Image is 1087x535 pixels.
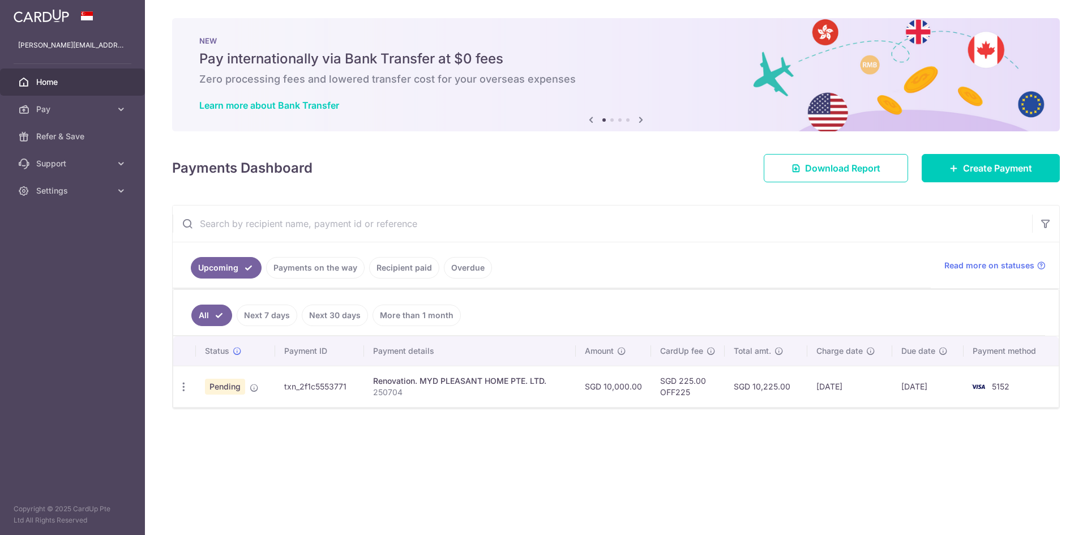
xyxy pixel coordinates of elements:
[191,257,262,279] a: Upcoming
[807,366,892,407] td: [DATE]
[373,375,567,387] div: Renovation. MYD PLEASANT HOME PTE. LTD.
[364,336,576,366] th: Payment details
[199,72,1033,86] h6: Zero processing fees and lowered transfer cost for your overseas expenses
[816,345,863,357] span: Charge date
[275,366,364,407] td: txn_2f1c5553771
[373,305,461,326] a: More than 1 month
[36,185,111,196] span: Settings
[199,36,1033,45] p: NEW
[992,382,1009,391] span: 5152
[922,154,1060,182] a: Create Payment
[14,9,69,23] img: CardUp
[173,206,1032,242] input: Search by recipient name, payment id or reference
[725,366,807,407] td: SGD 10,225.00
[764,154,908,182] a: Download Report
[444,257,492,279] a: Overdue
[576,366,651,407] td: SGD 10,000.00
[172,18,1060,131] img: Bank transfer banner
[205,345,229,357] span: Status
[651,366,725,407] td: SGD 225.00 OFF225
[36,76,111,88] span: Home
[944,260,1046,271] a: Read more on statuses
[18,40,127,51] p: [PERSON_NAME][EMAIL_ADDRESS][PERSON_NAME][DOMAIN_NAME]
[734,345,771,357] span: Total amt.
[199,50,1033,68] h5: Pay internationally via Bank Transfer at $0 fees
[36,104,111,115] span: Pay
[205,379,245,395] span: Pending
[302,305,368,326] a: Next 30 days
[892,366,964,407] td: [DATE]
[1015,501,1076,529] iframe: Opens a widget where you can find more information
[199,100,339,111] a: Learn more about Bank Transfer
[373,387,567,398] p: 250704
[963,161,1032,175] span: Create Payment
[901,345,935,357] span: Due date
[36,158,111,169] span: Support
[967,380,990,393] img: Bank Card
[266,257,365,279] a: Payments on the way
[964,336,1059,366] th: Payment method
[369,257,439,279] a: Recipient paid
[805,161,880,175] span: Download Report
[172,158,313,178] h4: Payments Dashboard
[275,336,364,366] th: Payment ID
[237,305,297,326] a: Next 7 days
[191,305,232,326] a: All
[944,260,1034,271] span: Read more on statuses
[585,345,614,357] span: Amount
[36,131,111,142] span: Refer & Save
[660,345,703,357] span: CardUp fee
